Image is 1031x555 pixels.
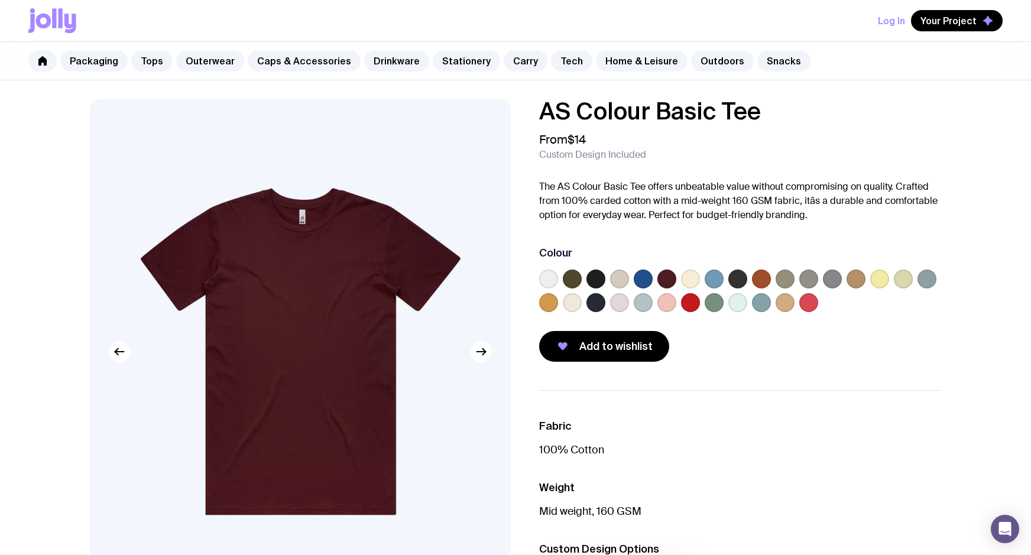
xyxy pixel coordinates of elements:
button: Add to wishlist [539,331,669,362]
a: Outdoors [691,50,754,72]
h3: Colour [539,246,572,260]
a: Outerwear [176,50,244,72]
p: 100% Cotton [539,443,941,457]
div: Open Intercom Messenger [991,515,1019,543]
a: Tops [131,50,173,72]
button: Your Project [911,10,1003,31]
a: Home & Leisure [596,50,688,72]
span: $14 [568,132,586,147]
a: Packaging [60,50,128,72]
h3: Weight [539,481,941,495]
p: The AS Colour Basic Tee offers unbeatable value without compromising on quality. Crafted from 100... [539,180,941,222]
a: Snacks [757,50,810,72]
a: Carry [504,50,547,72]
span: From [539,132,586,147]
p: Mid weight, 160 GSM [539,504,941,518]
a: Stationery [433,50,500,72]
a: Caps & Accessories [248,50,361,72]
span: Custom Design Included [539,149,646,161]
h3: Fabric [539,419,941,433]
button: Log In [878,10,905,31]
a: Drinkware [364,50,429,72]
a: Tech [551,50,592,72]
span: Add to wishlist [579,339,653,353]
h1: AS Colour Basic Tee [539,99,941,123]
span: Your Project [920,15,977,27]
